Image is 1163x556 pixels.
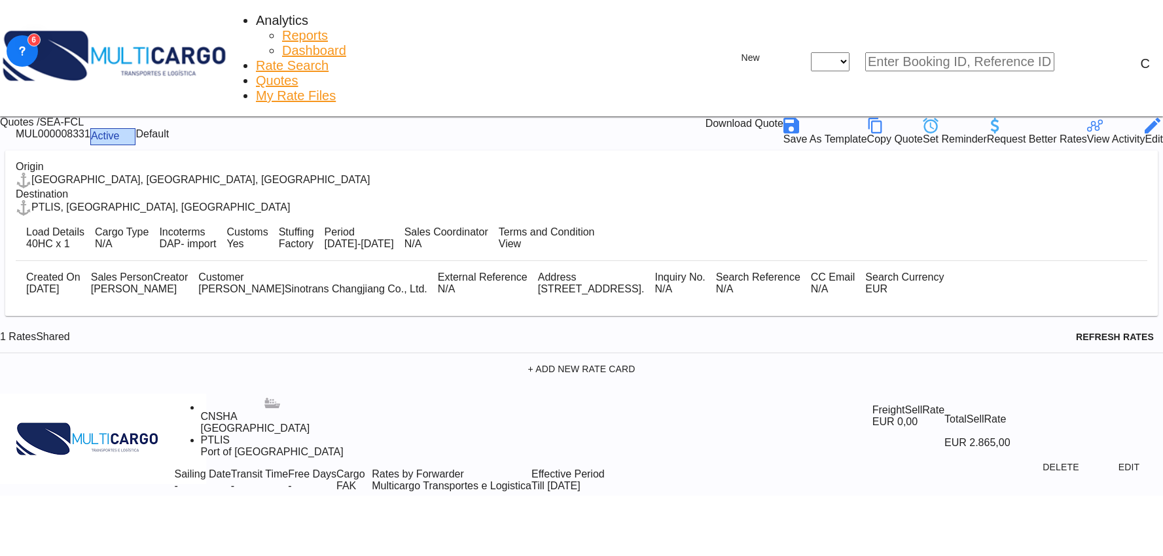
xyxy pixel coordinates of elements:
div: CNSHA [201,411,344,423]
div: Joyce Li [198,283,427,295]
div: Quote PDF is not available at this time [690,118,783,133]
div: Inquiry No. [654,271,705,283]
a: Quotes [256,73,298,88]
div: View Activity [1087,118,1145,145]
div: Stuffing [279,226,314,238]
span: Till [DATE] [531,480,581,491]
div: - [288,480,291,492]
div: CC Email [811,271,855,283]
md-icon: icon-refresh [1060,330,1076,345]
div: Cesar Teixeira [91,283,188,295]
div: View [499,238,595,250]
div: icon-magnify [1070,54,1086,70]
div: Period [325,226,394,238]
div: N/A [404,238,488,250]
div: Sailing Date [175,468,231,480]
span: Sell [905,404,923,415]
div: Multicargo Transportes e Logistica [372,480,531,492]
md-icon: icon-chevron-down [760,50,776,66]
button: Edit [1100,455,1158,479]
div: Edit [1145,118,1163,145]
div: Load Details [26,226,84,238]
div: - [175,480,231,492]
div: Copy Quote [867,133,923,145]
div: N/A [811,283,855,295]
div: N/A [438,283,528,295]
div: EUR 2.865,00 [944,436,1145,451]
div: Till 05 Oct 2025 [531,480,581,492]
span: Sell [967,413,984,425]
span: icon-close [795,52,811,71]
div: 5 Sep 2025 [26,283,81,295]
div: Save As Template [783,133,867,145]
div: Customer [198,271,427,283]
div: Change Status Here [90,128,136,145]
md-icon: icon-chevron-down [119,129,135,145]
div: N/A [654,283,705,295]
div: Total Rate [944,404,1145,436]
div: N/A [716,283,800,295]
button: icon-plus 400-fgNewicon-chevron-down [719,45,782,71]
div: Download Quote [690,118,783,133]
div: Port of Discharge Port of Lisbon [201,434,344,458]
div: Sales Coordinator [404,226,488,238]
div: Port of [GEOGRAPHIC_DATA] [201,446,344,458]
div: PTLIS [201,434,344,446]
div: Customs [227,226,268,238]
div: Yes [227,238,268,250]
md-icon: icon-chevron-down [356,480,372,496]
button: + Add New Rate Card [5,357,1158,381]
div: 40HC x 1 [26,238,84,250]
a: Reports [282,28,328,43]
span: Dashboard [282,43,346,58]
div: Effective Period [531,468,605,480]
span: Help [1099,55,1115,71]
md-icon: icon-chevron-down [850,54,865,70]
div: PTLIS, Port of Lisbon, Europe [16,200,290,216]
span: Rate Search [256,58,329,73]
div: Download Quote [706,118,783,133]
md-icon: icon-chevron-down [1011,436,1026,451]
md-icon: icon-download [690,118,706,133]
div: C [1141,56,1150,71]
span: icon-magnify [1054,52,1070,71]
b: Refresh Rates [1076,332,1154,342]
span: [GEOGRAPHIC_DATA], [GEOGRAPHIC_DATA], [GEOGRAPHIC_DATA] [31,174,370,185]
button: Delete [1032,455,1090,479]
div: 22/F,West Tower,Zhonghai Fortune Center No.9 Suzhou Avenue West, S.I.P, Suzhou, China. [538,283,645,295]
div: View Activity [1087,133,1145,145]
span: Creator [153,271,188,283]
div: [GEOGRAPHIC_DATA] [201,423,344,434]
div: Freight Rate [872,404,944,416]
div: 5 Oct 2025 [325,238,394,250]
a: My Rate Files [256,88,336,103]
span: FAK [336,480,356,491]
div: Factory Stuffing [279,238,314,250]
button: Spot Rates are dynamic & can fluctuate with time [1011,408,1069,432]
div: Set Reminder [923,133,987,145]
span: Analytics [256,13,308,27]
span: Rates [9,331,36,342]
div: Free Days [288,468,336,480]
div: Copy Quote [867,118,923,145]
div: - import [181,238,216,250]
div: Set Reminder [923,118,987,145]
span: New [726,52,776,63]
md-icon: icon-alert [1103,413,1119,428]
div: Origin [16,161,1147,173]
div: Default [135,128,169,140]
div: Request Better Rates [987,133,1087,145]
div: Search Currency [865,271,944,283]
span: Multicargo Transportes e Logistica [372,480,531,491]
div: Cargo [336,468,372,480]
div: EUR [865,283,944,295]
div: Terms and Condition [499,226,595,238]
div: Created On [26,271,81,283]
div: Rates by Forwarder [372,468,531,480]
md-icon: icon-close [795,53,811,69]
